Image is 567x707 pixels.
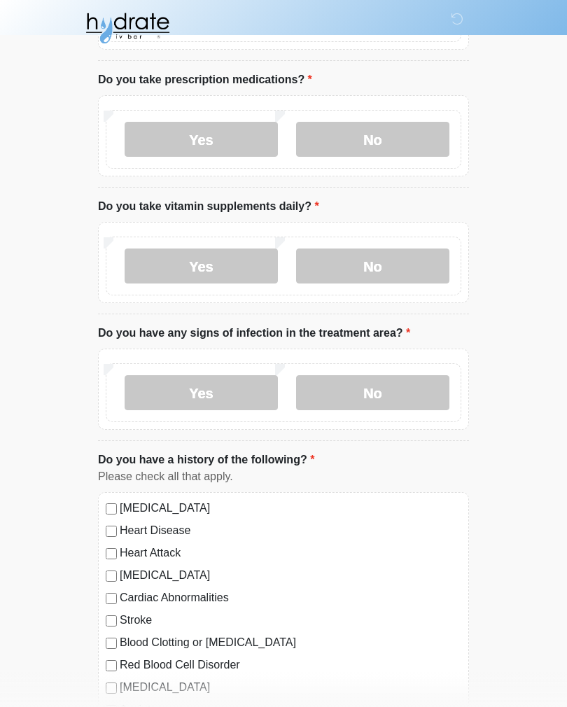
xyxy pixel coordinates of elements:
[84,10,171,45] img: Hydrate IV Bar - Fort Collins Logo
[125,248,278,283] label: Yes
[106,638,117,649] input: Blood Clotting or [MEDICAL_DATA]
[98,325,410,342] label: Do you have any signs of infection in the treatment area?
[106,615,117,626] input: Stroke
[120,612,461,629] label: Stroke
[120,545,461,561] label: Heart Attack
[106,570,117,582] input: [MEDICAL_DATA]
[296,248,449,283] label: No
[125,122,278,157] label: Yes
[125,375,278,410] label: Yes
[106,526,117,537] input: Heart Disease
[106,593,117,604] input: Cardiac Abnormalities
[106,682,117,694] input: [MEDICAL_DATA]
[296,122,449,157] label: No
[120,567,461,584] label: [MEDICAL_DATA]
[98,198,319,215] label: Do you take vitamin supplements daily?
[120,522,461,539] label: Heart Disease
[106,503,117,514] input: [MEDICAL_DATA]
[98,451,314,468] label: Do you have a history of the following?
[106,660,117,671] input: Red Blood Cell Disorder
[120,634,461,651] label: Blood Clotting or [MEDICAL_DATA]
[296,375,449,410] label: No
[120,589,461,606] label: Cardiac Abnormalities
[120,500,461,517] label: [MEDICAL_DATA]
[98,71,312,88] label: Do you take prescription medications?
[106,548,117,559] input: Heart Attack
[120,657,461,673] label: Red Blood Cell Disorder
[120,679,461,696] label: [MEDICAL_DATA]
[98,468,469,485] div: Please check all that apply.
